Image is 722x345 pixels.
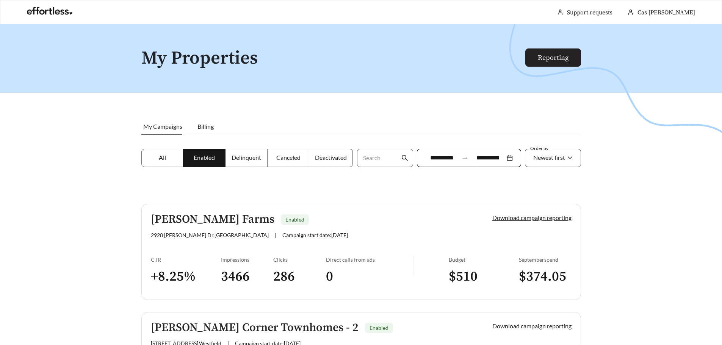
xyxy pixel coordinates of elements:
h3: $ 510 [449,268,519,285]
span: My Campaigns [143,123,182,130]
div: Direct calls from ads [326,256,413,263]
span: Enabled [285,216,304,223]
div: Clicks [273,256,326,263]
span: swap-right [462,155,468,161]
button: Reporting [525,48,581,67]
span: Cas [PERSON_NAME] [637,9,695,16]
span: 2928 [PERSON_NAME] Dr , [GEOGRAPHIC_DATA] [151,232,269,238]
h3: $ 374.05 [519,268,572,285]
a: Support requests [567,9,612,16]
span: | [275,232,276,238]
h3: 286 [273,268,326,285]
h1: My Properties [141,48,526,69]
span: Delinquent [232,154,261,161]
span: Enabled [370,325,388,331]
span: Deactivated [315,154,347,161]
span: Enabled [194,154,215,161]
span: to [462,155,468,161]
span: search [401,155,408,161]
span: Canceled [276,154,301,161]
h3: + 8.25 % [151,268,221,285]
a: Reporting [538,53,569,62]
span: Campaign start date: [DATE] [282,232,348,238]
a: Download campaign reporting [492,322,572,329]
a: Download campaign reporting [492,214,572,221]
div: CTR [151,256,221,263]
h5: [PERSON_NAME] Farms [151,213,274,226]
span: Billing [197,123,214,130]
h3: 3466 [221,268,274,285]
h3: 0 [326,268,413,285]
span: All [159,154,166,161]
div: Impressions [221,256,274,263]
div: September spend [519,256,572,263]
div: Budget [449,256,519,263]
span: Newest first [533,154,565,161]
h5: [PERSON_NAME] Corner Townhomes - 2 [151,322,359,334]
a: [PERSON_NAME] FarmsEnabled2928 [PERSON_NAME] Dr,[GEOGRAPHIC_DATA]|Campaign start date:[DATE]Downl... [141,204,581,300]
